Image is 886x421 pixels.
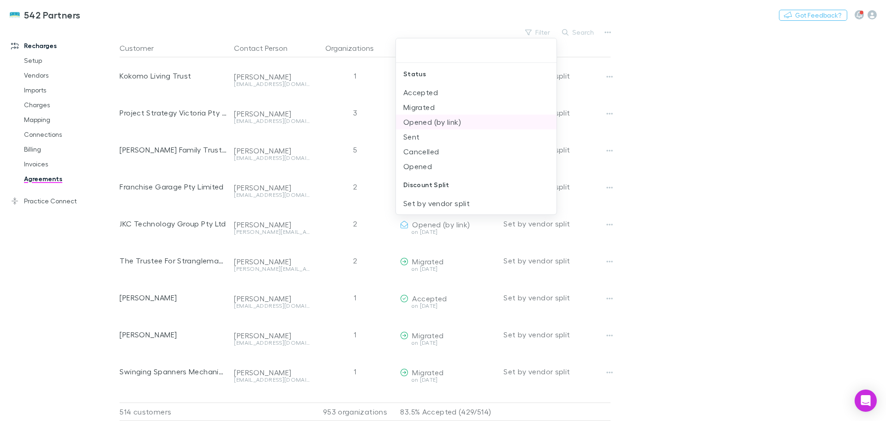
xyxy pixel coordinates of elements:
[396,174,557,196] div: Discount Split
[396,159,557,174] li: Opened
[396,144,557,159] li: Cancelled
[396,100,557,115] li: Migrated
[855,390,877,412] div: Open Intercom Messenger
[396,85,557,100] li: Accepted
[396,115,557,129] li: Opened (by link)
[396,63,557,85] div: Status
[396,129,557,144] li: Sent
[396,196,557,211] li: Set by vendor split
